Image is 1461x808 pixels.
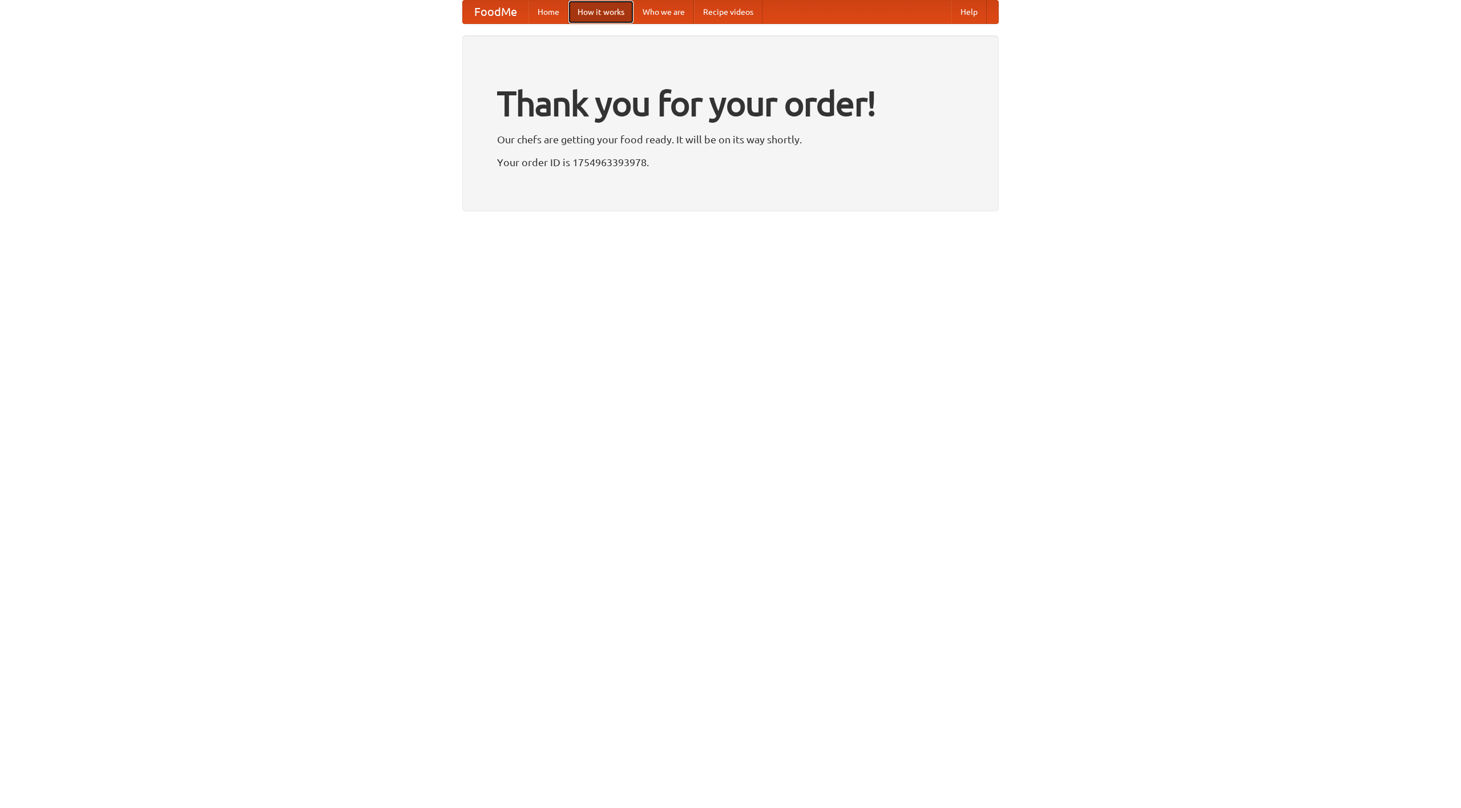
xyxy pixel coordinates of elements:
[463,1,528,23] a: FoodMe
[497,76,964,131] h1: Thank you for your order!
[694,1,762,23] a: Recipe videos
[633,1,694,23] a: Who we are
[497,131,964,148] p: Our chefs are getting your food ready. It will be on its way shortly.
[951,1,987,23] a: Help
[528,1,568,23] a: Home
[568,1,633,23] a: How it works
[497,154,964,171] p: Your order ID is 1754963393978.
